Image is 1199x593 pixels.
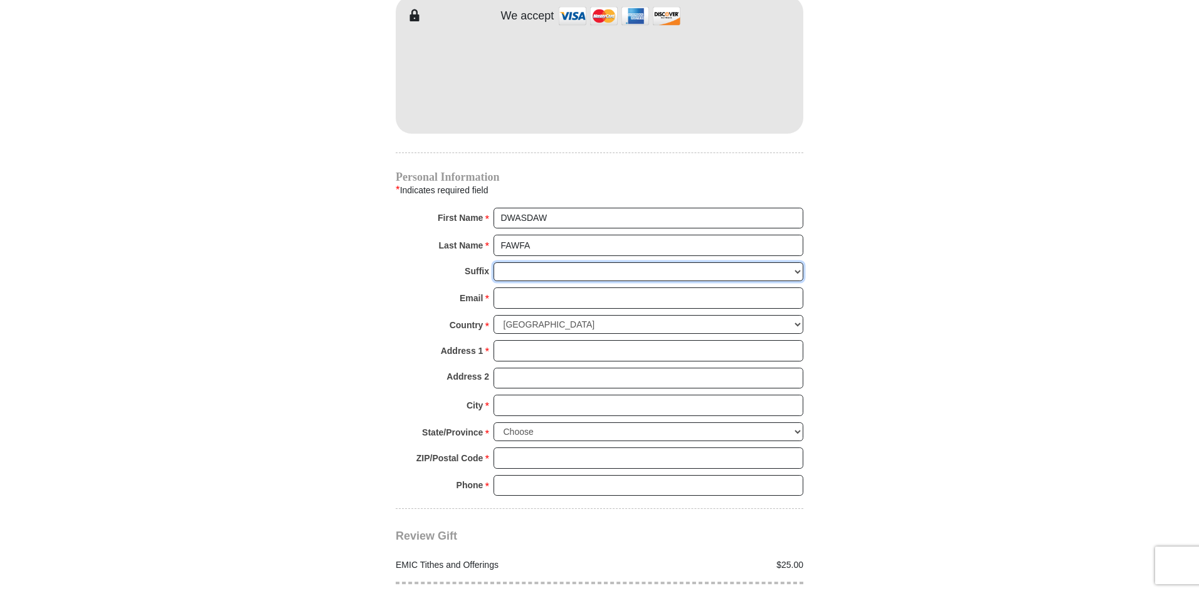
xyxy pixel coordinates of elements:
strong: Country [450,316,483,334]
strong: Phone [457,476,483,494]
div: $25.00 [599,558,810,572]
strong: ZIP/Postal Code [416,449,483,467]
strong: Address 2 [446,368,489,385]
div: EMIC Tithes and Offerings [389,558,600,572]
img: credit cards accepted [557,3,682,29]
span: Review Gift [396,530,457,542]
div: Indicates required field [396,182,803,198]
strong: State/Province [422,424,483,441]
strong: Last Name [439,237,483,254]
strong: Email [460,289,483,307]
strong: City [467,397,483,414]
h4: We accept [501,9,554,23]
strong: Suffix [465,262,489,280]
h4: Personal Information [396,172,803,182]
strong: Address 1 [441,342,483,360]
strong: First Name [438,209,483,227]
